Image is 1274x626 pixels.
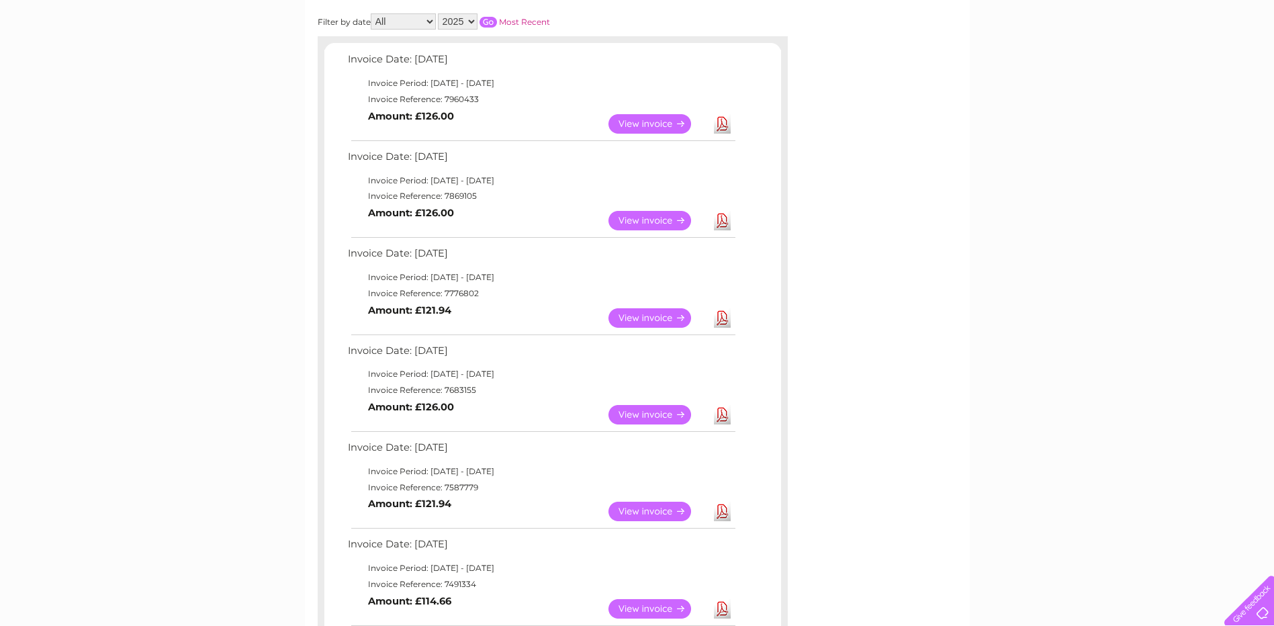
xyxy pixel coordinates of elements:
a: View [608,211,707,230]
td: Invoice Date: [DATE] [345,342,737,367]
a: Download [714,211,731,230]
a: 0333 014 3131 [1021,7,1113,24]
a: View [608,502,707,521]
a: Energy [1071,57,1101,67]
td: Invoice Reference: 7587779 [345,480,737,496]
td: Invoice Period: [DATE] - [DATE] [345,560,737,576]
a: Download [714,405,731,424]
a: View [608,308,707,328]
td: Invoice Period: [DATE] - [DATE] [345,463,737,480]
b: Amount: £126.00 [368,401,454,413]
td: Invoice Date: [DATE] [345,148,737,173]
td: Invoice Period: [DATE] - [DATE] [345,366,737,382]
td: Invoice Reference: 7683155 [345,382,737,398]
td: Invoice Date: [DATE] [345,50,737,75]
td: Invoice Reference: 7869105 [345,188,737,204]
b: Amount: £121.94 [368,498,451,510]
td: Invoice Period: [DATE] - [DATE] [345,173,737,189]
img: logo.png [44,35,113,76]
td: Invoice Reference: 7960433 [345,91,737,107]
a: Log out [1230,57,1261,67]
a: Download [714,599,731,619]
a: Download [714,114,731,134]
a: View [608,599,707,619]
a: Blog [1157,57,1177,67]
td: Invoice Date: [DATE] [345,439,737,463]
a: View [608,114,707,134]
a: Water [1038,57,1063,67]
div: Filter by date [318,13,670,30]
td: Invoice Date: [DATE] [345,535,737,560]
td: Invoice Date: [DATE] [345,244,737,269]
a: Telecoms [1109,57,1149,67]
div: Clear Business is a trading name of Verastar Limited (registered in [GEOGRAPHIC_DATA] No. 3667643... [320,7,955,65]
b: Amount: £126.00 [368,207,454,219]
a: View [608,405,707,424]
td: Invoice Reference: 7776802 [345,285,737,302]
a: Download [714,308,731,328]
b: Amount: £114.66 [368,595,451,607]
a: Most Recent [499,17,550,27]
td: Invoice Period: [DATE] - [DATE] [345,269,737,285]
a: Download [714,502,731,521]
td: Invoice Period: [DATE] - [DATE] [345,75,737,91]
a: Contact [1185,57,1218,67]
b: Amount: £126.00 [368,110,454,122]
td: Invoice Reference: 7491334 [345,576,737,592]
b: Amount: £121.94 [368,304,451,316]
